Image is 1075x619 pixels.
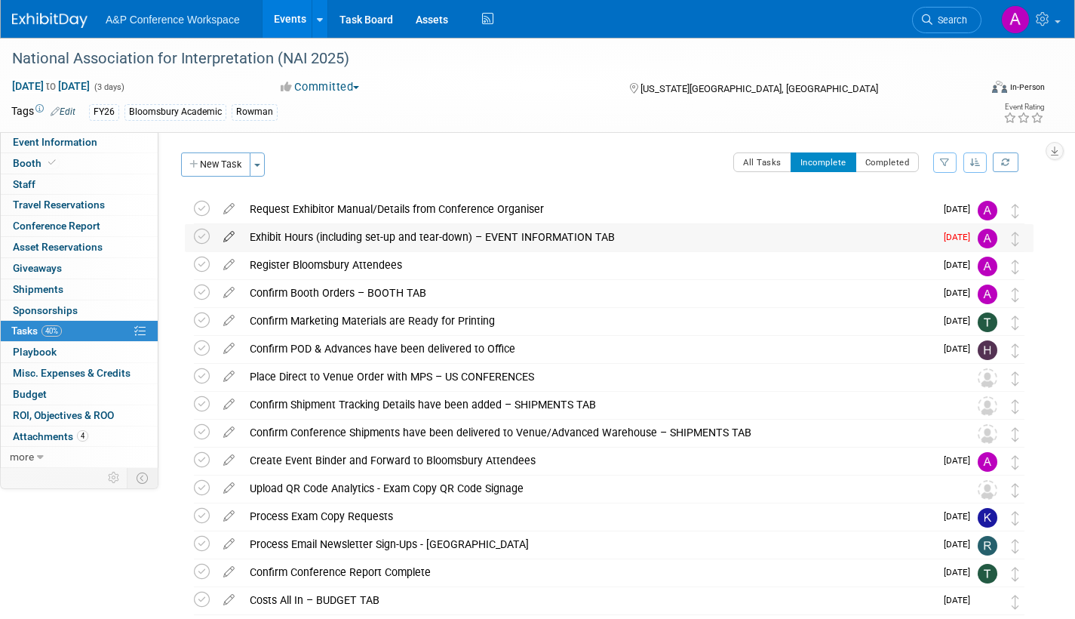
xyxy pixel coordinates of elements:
span: Event Information [13,136,97,148]
a: ROI, Objectives & ROO [1,405,158,426]
div: Confirm Marketing Materials are Ready for Printing [242,308,935,334]
a: edit [216,510,242,523]
span: [US_STATE][GEOGRAPHIC_DATA], [GEOGRAPHIC_DATA] [640,83,878,94]
a: edit [216,370,242,383]
span: Booth [13,157,59,169]
span: [DATE] [944,595,978,605]
span: Asset Reservations [13,241,103,253]
img: Taylor Thompson [978,313,997,332]
a: Shipments [1,279,158,300]
span: (3 days) [93,82,124,92]
img: Amanda Oney [978,285,997,304]
a: edit [216,565,242,579]
i: Move task [1012,232,1019,246]
a: Edit [51,106,75,117]
div: Rowman [232,104,278,120]
span: [DATE] [944,288,978,298]
span: [DATE] [944,260,978,270]
a: more [1,447,158,467]
img: Amanda Oney [978,452,997,472]
a: Sponsorships [1,300,158,321]
i: Move task [1012,288,1019,302]
div: Confirm Booth Orders – BOOTH TAB [242,280,935,306]
div: Place Direct to Venue Order with MPS – US CONFERENCES [242,364,948,390]
div: Create Event Binder and Forward to Bloomsbury Attendees [242,448,935,473]
div: Confirm POD & Advances have been delivered to Office [242,336,935,362]
button: All Tasks [733,152,791,172]
span: Tasks [11,325,62,337]
img: Hannah Siegel [978,340,997,360]
i: Move task [1012,567,1019,581]
td: Personalize Event Tab Strip [101,468,127,488]
a: Asset Reservations [1,237,158,257]
div: Process Email Newsletter Sign-Ups - [GEOGRAPHIC_DATA] [242,531,935,557]
span: ROI, Objectives & ROO [13,409,114,421]
span: Misc. Expenses & Credits [13,367,131,379]
a: Playbook [1,342,158,362]
a: Search [912,7,981,33]
span: to [44,80,58,92]
div: Exhibit Hours (including set-up and tear-down) – EVENT INFORMATION TAB [242,224,935,250]
img: Anne Weston [978,592,997,611]
img: Rhianna Blackburn [978,536,997,556]
div: Request Exhibitor Manual/Details from Conference Organiser [242,196,935,222]
img: Unassigned [978,396,997,416]
i: Move task [1012,511,1019,525]
a: Staff [1,174,158,195]
td: Tags [11,103,75,121]
span: [DATE] [944,343,978,354]
i: Move task [1012,455,1019,470]
i: Move task [1012,204,1019,218]
a: Giveaways [1,258,158,279]
span: Giveaways [13,262,62,274]
div: Process Exam Copy Requests [242,504,935,529]
span: [DATE] [DATE] [11,79,91,93]
i: Move task [1012,427,1019,442]
i: Move task [1012,483,1019,497]
span: more [10,451,34,463]
div: Event Rating [1003,103,1044,111]
a: Travel Reservations [1,195,158,215]
span: Playbook [13,346,57,358]
a: Tasks40% [1,321,158,341]
a: edit [216,258,242,272]
span: [DATE] [944,539,978,550]
img: ExhibitDay [12,13,88,28]
a: Budget [1,384,158,405]
td: Toggle Event Tabs [127,468,158,488]
a: Booth [1,153,158,174]
span: Staff [13,178,35,190]
a: Conference Report [1,216,158,236]
a: Event Information [1,132,158,152]
span: Sponsorships [13,304,78,316]
button: Committed [275,79,365,95]
div: Event Format [892,79,1045,101]
i: Move task [1012,595,1019,609]
a: edit [216,454,242,467]
i: Move task [1012,343,1019,358]
img: Amanda Oney [978,201,997,220]
span: A&P Conference Workspace [106,14,240,26]
div: FY26 [89,104,119,120]
a: edit [216,342,242,356]
span: Budget [13,388,47,400]
img: Unassigned [978,480,997,500]
a: edit [216,426,242,439]
a: edit [216,537,242,551]
img: Amanda Oney [978,257,997,276]
img: Taylor Thompson [978,564,997,584]
button: New Task [181,152,250,177]
span: 40% [41,325,62,337]
span: [DATE] [944,232,978,242]
a: edit [216,286,242,300]
i: Move task [1012,539,1019,553]
div: In-Person [1009,82,1045,93]
div: Confirm Conference Report Complete [242,559,935,585]
a: edit [216,314,242,328]
span: [DATE] [944,455,978,466]
a: Misc. Expenses & Credits [1,363,158,383]
a: edit [216,398,242,411]
i: Move task [1012,371,1019,386]
span: Conference Report [13,220,100,232]
img: Kate Hunneyball [978,508,997,528]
